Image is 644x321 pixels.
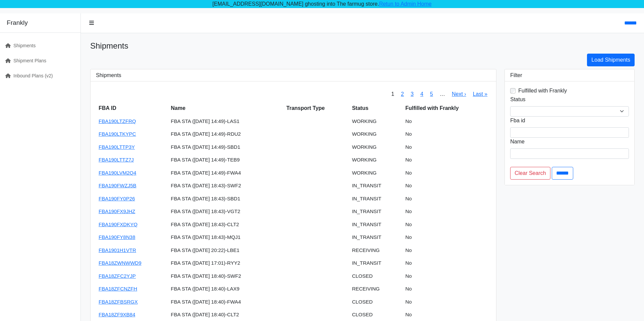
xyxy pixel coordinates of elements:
[168,128,284,141] td: FBA STA ([DATE] 14:49)-RDU2
[99,170,136,176] a: FBA190LVM2Q4
[510,138,525,146] label: Name
[349,141,402,154] td: WORKING
[430,91,433,97] a: 5
[402,115,491,128] td: No
[388,87,491,102] nav: pager
[402,141,491,154] td: No
[402,128,491,141] td: No
[168,296,284,309] td: FBA STA ([DATE] 18:40)-FWA4
[168,231,284,244] td: FBA STA ([DATE] 18:43)-MQJ1
[518,87,567,95] label: Fulfilled with Frankly
[96,72,491,78] h3: Shipments
[510,167,550,180] a: Clear Search
[411,91,414,97] a: 3
[90,41,635,51] h1: Shipments
[452,91,466,97] a: Next ›
[99,144,135,150] a: FBA190LTTP3Y
[99,157,134,163] a: FBA190LTTZ7J
[99,118,136,124] a: FBA190LTZFRQ
[510,72,629,78] h3: Filter
[99,299,138,305] a: FBA18ZFBSRGX
[99,312,135,317] a: FBA18ZF9XB84
[284,102,350,115] th: Transport Type
[99,234,135,240] a: FBA190FY8N38
[349,296,402,309] td: CLOSED
[99,260,142,266] a: FBA18ZWNWWD9
[99,131,136,137] a: FBA190LTKYPC
[587,54,635,66] a: Load Shipments
[168,115,284,128] td: FBA STA ([DATE] 14:49)-LAS1
[402,270,491,283] td: No
[168,179,284,192] td: FBA STA ([DATE] 18:43)-SWF2
[349,282,402,296] td: RECEIVING
[402,218,491,231] td: No
[379,1,432,7] a: Retun to Admin Home
[402,167,491,180] td: No
[168,244,284,257] td: FBA STA ([DATE] 20:22)-LBE1
[168,102,284,115] th: Name
[99,286,137,292] a: FBA18ZFCNZFH
[401,91,404,97] a: 2
[168,205,284,218] td: FBA STA ([DATE] 18:43)-VGT2
[402,296,491,309] td: No
[99,221,138,227] a: FBA190FXDKYQ
[349,179,402,192] td: IN_TRANSIT
[168,192,284,205] td: FBA STA ([DATE] 18:43)-SBD1
[473,91,488,97] a: Last »
[402,205,491,218] td: No
[349,192,402,205] td: IN_TRANSIT
[402,102,491,115] th: Fulfilled with Frankly
[168,167,284,180] td: FBA STA ([DATE] 14:49)-FWA4
[96,102,168,115] th: FBA ID
[99,247,136,253] a: FBA1901H1VTR
[168,141,284,154] td: FBA STA ([DATE] 14:49)-SBD1
[402,257,491,270] td: No
[349,270,402,283] td: CLOSED
[349,231,402,244] td: IN_TRANSIT
[99,208,135,214] a: FBA190FX9JHZ
[402,192,491,205] td: No
[99,183,137,188] a: FBA190FWZJ5B
[168,282,284,296] td: FBA STA ([DATE] 18:40)-LAX9
[349,115,402,128] td: WORKING
[349,257,402,270] td: IN_TRANSIT
[510,117,525,125] label: Fba id
[388,87,397,102] span: 1
[349,128,402,141] td: WORKING
[168,257,284,270] td: FBA STA ([DATE] 17:01)-RYY2
[402,153,491,167] td: No
[402,179,491,192] td: No
[349,102,402,115] th: Status
[168,153,284,167] td: FBA STA ([DATE] 14:49)-TEB9
[99,196,135,201] a: FBA190FY0P26
[436,87,448,102] span: …
[402,282,491,296] td: No
[510,95,525,104] label: Status
[168,218,284,231] td: FBA STA ([DATE] 18:43)-CLT2
[402,244,491,257] td: No
[349,167,402,180] td: WORKING
[349,218,402,231] td: IN_TRANSIT
[349,205,402,218] td: IN_TRANSIT
[349,153,402,167] td: WORKING
[99,273,136,279] a: FBA18ZFC2YJP
[420,91,423,97] a: 4
[402,231,491,244] td: No
[168,270,284,283] td: FBA STA ([DATE] 18:40)-SWF2
[349,244,402,257] td: RECEIVING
